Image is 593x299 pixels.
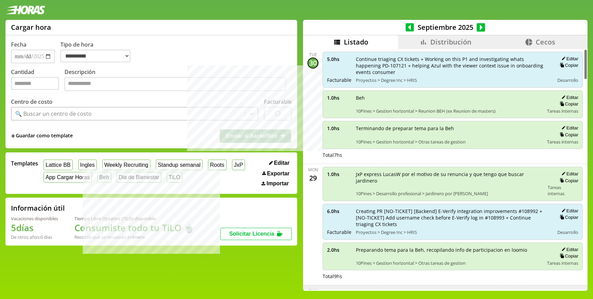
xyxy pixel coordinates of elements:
[327,56,351,62] span: 5.0 hs
[11,222,58,234] h1: 5 días
[264,98,292,105] label: Facturable
[559,95,578,100] button: Editar
[5,5,45,14] img: logotipo
[356,229,549,235] span: Proyectos > Degree Inc > HRIS
[558,62,578,68] button: Copiar
[232,160,245,170] button: JxP
[559,247,578,252] button: Editar
[307,58,318,68] div: 30
[156,160,202,170] button: Standup semanal
[327,208,351,214] span: 6.0 hs
[11,98,53,105] label: Centro de costo
[559,208,578,214] button: Editar
[356,190,543,197] span: 10Pines > Desarrollo profesional > Jardinero por [PERSON_NAME]
[167,172,183,183] button: TiLO
[208,160,226,170] button: Roots
[117,172,161,183] button: Dia de Bienestar
[558,101,578,107] button: Copiar
[303,49,588,290] div: scrollable content
[11,23,51,32] h1: Cargar hora
[559,56,578,62] button: Editar
[558,132,578,138] button: Copiar
[547,139,578,145] span: Tareas internas
[547,260,578,266] span: Tareas internas
[547,108,578,114] span: Tareas internas
[11,77,59,90] input: Cantidad
[74,222,195,234] h1: Consumiste todo tu TiLO 🍵
[60,50,130,62] select: Tipo de hora
[11,132,73,140] span: +Guardar como template
[11,132,15,140] span: +
[536,37,555,47] span: Cecos
[356,247,542,253] span: Preparando tema para la Beh, recopilando info de participacion en loomio
[11,215,58,222] div: Vacaciones disponibles
[309,52,317,58] div: Tue
[548,184,578,197] span: Tareas internas
[356,125,542,132] span: Terminando de preparar tema para la Beh
[11,203,65,213] h2: Información útil
[356,56,549,75] span: Continue triaging CX tickets + Working on this P1 and investigating whats happening PD-107121 + h...
[356,139,542,145] span: 10Pines > Gestion horizontal > Otras tareas de gestion
[559,171,578,177] button: Editar
[229,231,275,237] span: Solicitar Licencia
[65,68,292,93] label: Descripción
[11,160,38,167] span: Templates
[309,288,317,294] div: Sun
[558,253,578,259] button: Copiar
[11,68,65,93] label: Cantidad
[323,152,583,158] div: Total 7 hs
[44,160,73,170] button: Lattice BB
[356,77,549,83] span: Proyectos > Degree Inc > HRIS
[220,228,292,240] button: Solicitar Licencia
[430,37,472,47] span: Distribución
[356,95,542,101] span: Beh
[308,167,318,173] div: Mon
[327,171,351,177] span: 1.0 hs
[65,77,286,91] textarea: Descripción
[327,95,351,101] span: 1.0 hs
[60,41,136,63] label: Tipo de hora
[327,77,351,83] span: Facturable
[74,215,195,222] div: Tiempo Libre Optativo (TiLO) disponible
[558,178,578,184] button: Copiar
[344,37,368,47] span: Listado
[414,23,477,32] span: Septiembre 2025
[11,41,26,48] label: Fecha
[267,160,292,166] button: Editar
[327,247,351,253] span: 2.0 hs
[323,273,583,279] div: Total 9 hs
[44,172,92,183] button: App Cargar Horas
[102,160,150,170] button: Weekly Recruiting
[557,229,578,235] span: Desarrollo
[97,172,111,183] button: Beh
[260,170,292,177] button: Exportar
[15,110,92,117] div: 🔍 Buscar un centro de costo
[327,125,351,132] span: 1.0 hs
[307,173,318,184] div: 29
[327,229,351,235] span: Facturable
[356,208,549,227] span: Creating PR [NO-TICKET] [Backend] E-Verify integration improvements #108992 + [NO-TICKET] Add use...
[267,180,289,187] span: Importar
[78,160,97,170] button: Ingles
[558,214,578,220] button: Copiar
[356,108,542,114] span: 10Pines > Gestion horizontal > Reunion BEH (ex Reunion de masters)
[559,125,578,131] button: Editar
[132,234,145,240] b: Enero
[356,260,542,266] span: 10Pines > Gestion horizontal > Otras tareas de gestion
[356,171,543,184] span: JxP express LucasW por el motivo de su renuncia y que tengo que buscar jardinero
[74,234,195,240] div: Recordá que se renuevan en
[267,171,290,177] span: Exportar
[11,234,58,240] div: De otros años: 0 días
[274,160,289,166] span: Editar
[557,77,578,83] span: Desarrollo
